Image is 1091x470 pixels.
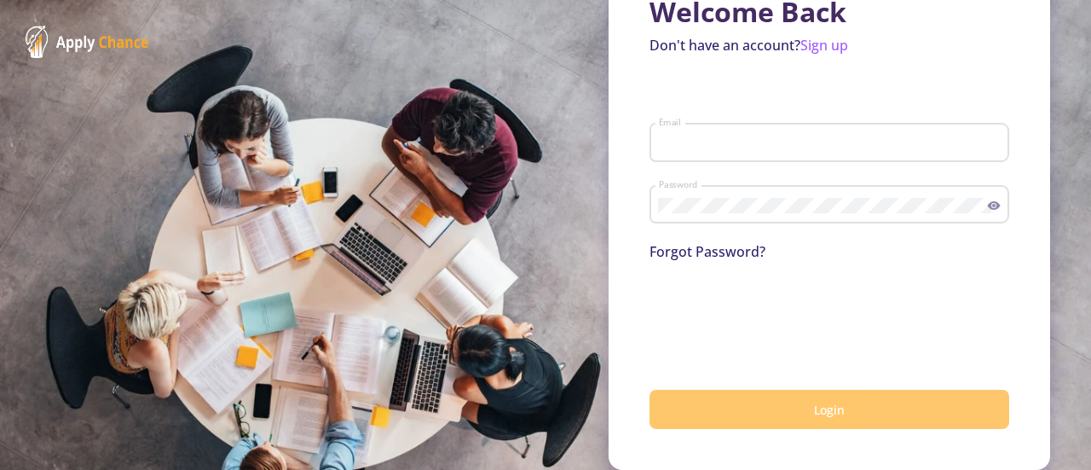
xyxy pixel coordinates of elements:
button: Login [649,390,1009,430]
a: Forgot Password? [649,242,765,261]
p: Don't have an account? [649,35,1009,55]
a: Sign up [800,36,848,55]
img: ApplyChance Logo [26,26,149,58]
iframe: reCAPTCHA [649,282,909,349]
span: Login [814,402,845,418]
